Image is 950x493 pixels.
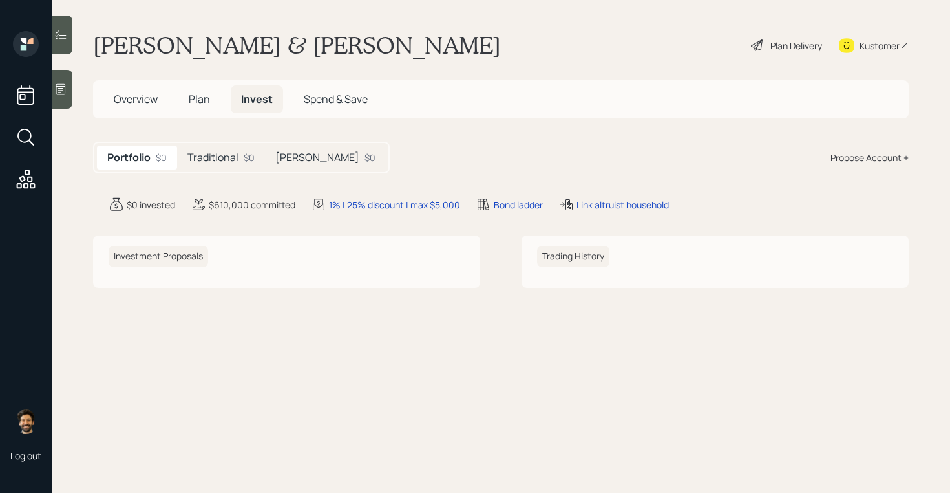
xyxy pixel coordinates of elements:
h5: [PERSON_NAME] [275,151,359,164]
div: $610,000 committed [209,198,295,212]
div: Bond ladder [494,198,543,212]
h5: Traditional [187,151,238,164]
div: $0 [156,151,167,164]
div: Propose Account + [830,151,909,164]
div: Link altruist household [576,198,669,212]
div: $0 invested [127,198,175,212]
div: $0 [364,151,375,164]
span: Overview [114,92,158,106]
div: 1% | 25% discount | max $5,000 [329,198,460,212]
div: Plan Delivery [770,39,822,52]
span: Invest [241,92,273,106]
span: Spend & Save [304,92,368,106]
img: eric-schwartz-headshot.png [13,408,39,434]
div: Kustomer [860,39,900,52]
span: Plan [189,92,210,106]
h6: Trading History [537,246,609,267]
div: Log out [10,450,41,462]
h5: Portfolio [107,151,151,164]
div: $0 [244,151,255,164]
h6: Investment Proposals [109,246,208,267]
h1: [PERSON_NAME] & [PERSON_NAME] [93,31,501,60]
